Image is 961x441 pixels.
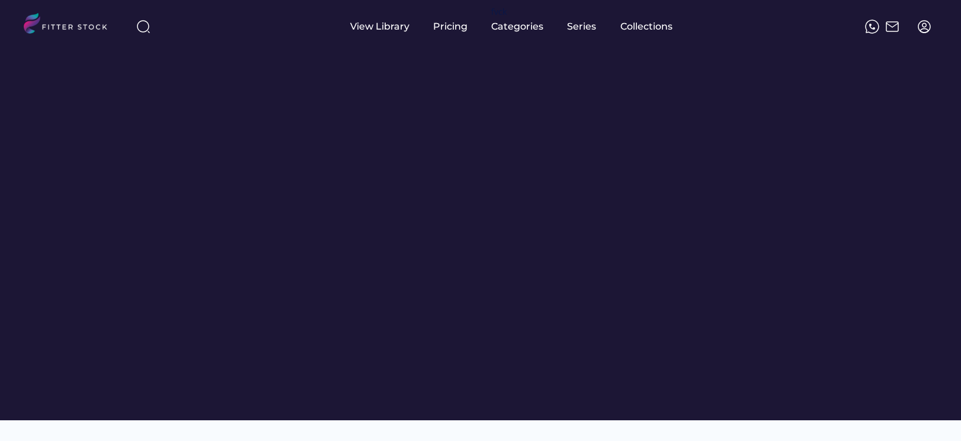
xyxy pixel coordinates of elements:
[433,20,467,33] div: Pricing
[24,13,117,37] img: LOGO.svg
[885,20,899,34] img: Frame%2051.svg
[620,20,672,33] div: Collections
[136,20,150,34] img: search-normal%203.svg
[491,20,543,33] div: Categories
[917,20,931,34] img: profile-circle.svg
[567,20,597,33] div: Series
[491,6,507,18] div: fvck
[350,20,409,33] div: View Library
[865,20,879,34] img: meteor-icons_whatsapp%20%281%29.svg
